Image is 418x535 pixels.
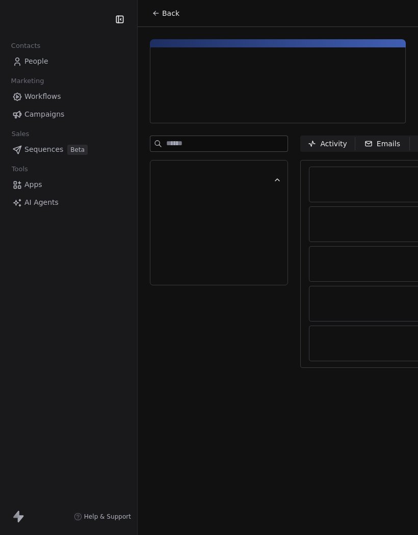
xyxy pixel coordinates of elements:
[8,194,129,211] a: AI Agents
[8,176,129,193] a: Apps
[8,141,129,158] a: SequencesBeta
[162,8,179,18] span: Back
[7,73,48,89] span: Marketing
[74,513,131,521] a: Help & Support
[84,513,131,521] span: Help & Support
[308,139,347,149] div: Activity
[24,56,48,67] span: People
[24,197,59,208] span: AI Agents
[67,145,88,155] span: Beta
[24,109,64,120] span: Campaigns
[146,4,186,22] button: Back
[8,53,129,70] a: People
[8,88,129,105] a: Workflows
[7,38,45,53] span: Contacts
[364,139,400,149] div: Emails
[24,179,42,190] span: Apps
[7,126,34,142] span: Sales
[24,144,63,155] span: Sequences
[8,106,129,123] a: Campaigns
[24,91,61,102] span: Workflows
[7,162,32,177] span: Tools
